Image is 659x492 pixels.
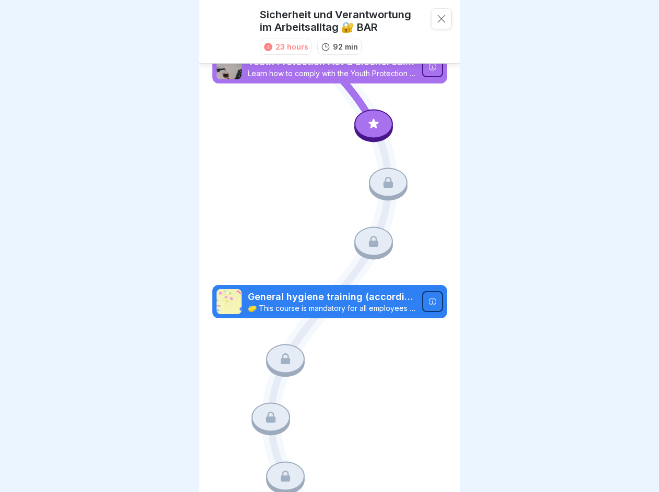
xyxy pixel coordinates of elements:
img: bjsnreeblv4kuborbv1mjrxz.png [217,54,242,79]
p: Sicherheit und Verantwortung im Arbeitsalltag 🔐 BAR [260,8,423,33]
p: 92 min [333,41,358,52]
p: In diesem Lernpfad lernst du die wichtigsten Grundlagen zu Hygiene und dem verantwortungsvollen U... [208,55,452,163]
img: keporxd7e2fe1yz451s804y5.png [217,289,242,314]
div: 23 hours [275,41,308,52]
p: Learn how to comply with the Youth Protection Act when serving alcohol in the catering trade. Pro... [248,69,416,78]
p: General hygiene training (according to LMHV §4) [248,290,416,304]
p: 🧽 This course is mandatory for all employees in the catering industry. Complete it straight away! [248,304,416,313]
